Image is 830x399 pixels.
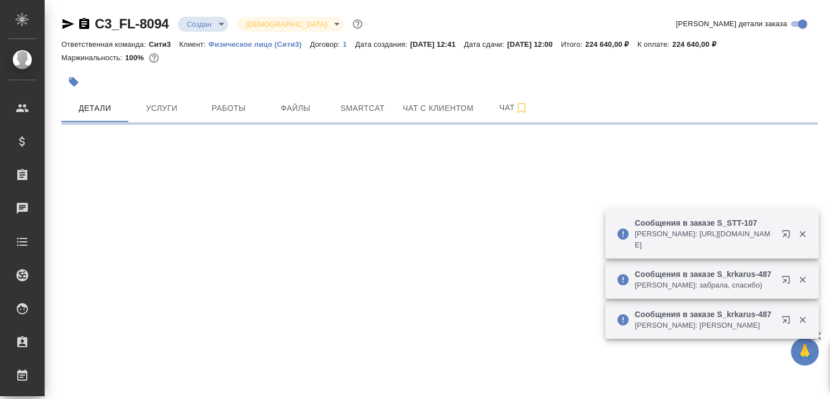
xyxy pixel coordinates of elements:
[243,20,330,29] button: [DEMOGRAPHIC_DATA]
[209,39,310,48] a: Физическое лицо (Сити3)
[61,17,75,31] button: Скопировать ссылку для ЯМессенджера
[209,40,310,48] p: Физическое лицо (Сити3)
[672,40,724,48] p: 224 640,00 ₽
[635,309,774,320] p: Сообщения в заказе S_krkarus-487
[342,40,355,48] p: 1
[791,229,814,239] button: Закрыть
[775,269,802,295] button: Открыть в новой вкладке
[135,101,189,115] span: Услуги
[791,315,814,325] button: Закрыть
[147,51,161,65] button: 0.00 RUB;
[61,40,149,48] p: Ответственная команда:
[635,280,774,291] p: [PERSON_NAME]: забрала, спасибо)
[515,101,528,115] svg: Подписаться
[202,101,255,115] span: Работы
[342,39,355,48] a: 1
[775,223,802,250] button: Открыть в новой вкладке
[310,40,343,48] p: Договор:
[61,53,125,62] p: Маржинальность:
[638,40,673,48] p: К оплате:
[355,40,410,48] p: Дата создания:
[410,40,464,48] p: [DATE] 12:41
[125,53,147,62] p: 100%
[775,309,802,335] button: Открыть в новой вкладке
[336,101,389,115] span: Smartcat
[350,17,365,31] button: Доп статусы указывают на важность/срочность заказа
[237,17,344,32] div: Создан
[561,40,585,48] p: Итого:
[635,320,774,331] p: [PERSON_NAME]: [PERSON_NAME]
[635,217,774,228] p: Сообщения в заказе S_STT-107
[179,40,208,48] p: Клиент:
[585,40,637,48] p: 224 640,00 ₽
[269,101,322,115] span: Файлы
[403,101,474,115] span: Чат с клиентом
[791,275,814,285] button: Закрыть
[95,16,169,31] a: C3_FL-8094
[487,101,541,115] span: Чат
[676,18,787,30] span: [PERSON_NAME] детали заказа
[635,269,774,280] p: Сообщения в заказе S_krkarus-487
[178,17,228,32] div: Создан
[68,101,122,115] span: Детали
[149,40,180,48] p: Сити3
[184,20,215,29] button: Создан
[464,40,507,48] p: Дата сдачи:
[635,228,774,251] p: [PERSON_NAME]: [URL][DOMAIN_NAME]
[78,17,91,31] button: Скопировать ссылку
[507,40,561,48] p: [DATE] 12:00
[61,70,86,94] button: Добавить тэг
